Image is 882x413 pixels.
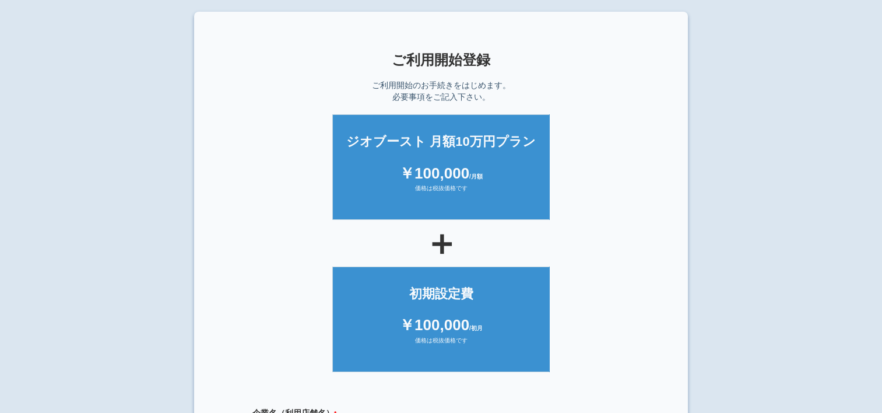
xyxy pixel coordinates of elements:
div: 初期設定費 [345,285,538,303]
div: 価格は税抜価格です [345,337,538,354]
div: ￥100,000 [345,314,538,336]
h1: ご利用開始登録 [223,52,659,68]
div: ジオブースト 月額10万円プラン [345,132,538,150]
p: ご利用開始のお手続きをはじめます。 必要事項をご記入下さい。 [372,79,511,103]
span: /月額 [469,173,483,180]
div: ＋ [223,226,659,261]
div: 価格は税抜価格です [345,184,538,202]
span: /初月 [469,325,483,331]
div: ￥100,000 [345,163,538,184]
